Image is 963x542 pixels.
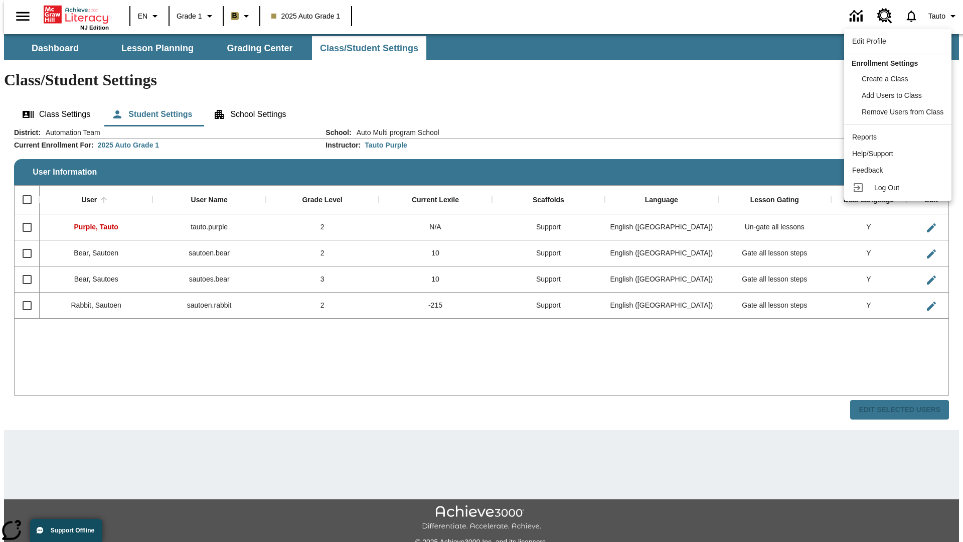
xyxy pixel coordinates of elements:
span: Edit Profile [852,37,886,45]
span: Enrollment Settings [852,59,918,67]
span: Log Out [874,184,899,192]
span: Help/Support [852,150,893,158]
span: Reports [852,133,877,141]
span: Remove Users from Class [862,108,943,116]
span: Add Users to Class [862,91,922,99]
span: Feedback [852,166,883,174]
span: Create a Class [862,75,908,83]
